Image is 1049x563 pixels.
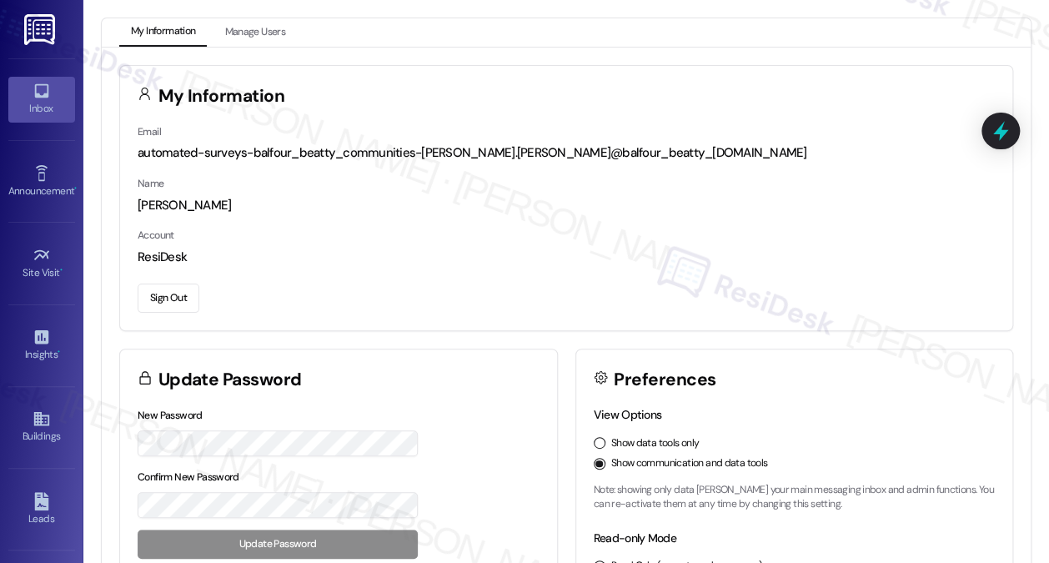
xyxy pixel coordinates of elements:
a: Buildings [8,405,75,450]
label: Show communication and data tools [611,456,768,471]
a: Site Visit • [8,241,75,286]
label: New Password [138,409,203,422]
div: automated-surveys-balfour_beatty_communities-[PERSON_NAME].[PERSON_NAME]@balfour_beatty_[DOMAIN_N... [138,144,995,162]
span: • [58,346,60,358]
span: • [74,183,77,194]
label: Confirm New Password [138,470,239,484]
h3: Preferences [614,371,715,389]
span: • [60,264,63,276]
label: Email [138,125,161,138]
a: Leads [8,487,75,532]
label: Account [138,229,174,242]
a: Insights • [8,323,75,368]
button: Sign Out [138,284,199,313]
label: View Options [594,407,662,422]
label: Read-only Mode [594,530,676,545]
div: [PERSON_NAME] [138,197,995,214]
div: ResiDesk [138,249,995,266]
button: Manage Users [213,18,297,47]
p: Note: showing only data [PERSON_NAME] your main messaging inbox and admin functions. You can re-a... [594,483,996,512]
a: Inbox [8,77,75,122]
button: My Information [119,18,207,47]
img: ResiDesk Logo [24,14,58,45]
h3: My Information [158,88,285,105]
label: Show data tools only [611,436,700,451]
label: Name [138,177,164,190]
h3: Update Password [158,371,302,389]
